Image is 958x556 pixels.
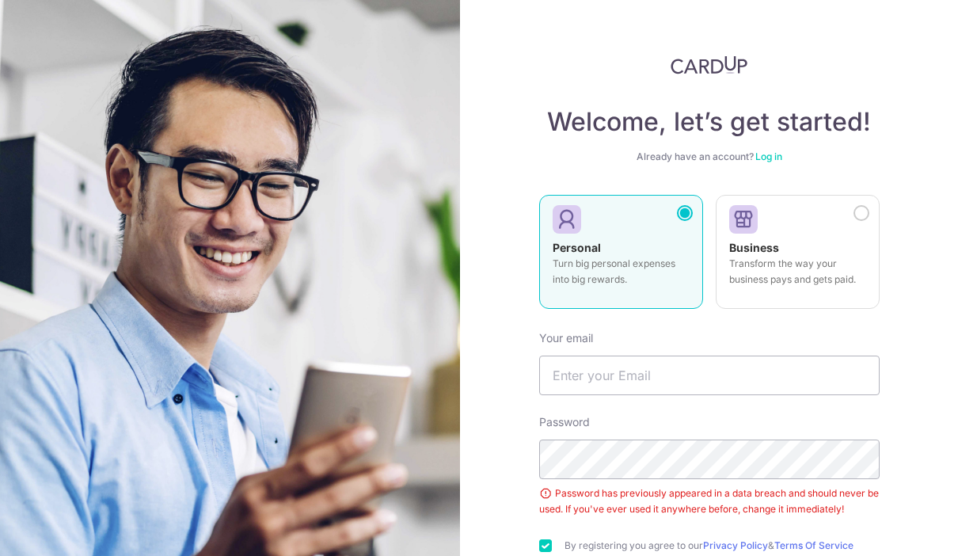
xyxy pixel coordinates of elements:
a: Personal Turn big personal expenses into big rewards. [539,195,703,318]
img: CardUp Logo [671,55,748,74]
a: Log in [755,150,782,162]
label: Your email [539,330,593,346]
a: Privacy Policy [703,539,768,551]
strong: Personal [553,241,601,254]
p: Turn big personal expenses into big rewards. [553,256,690,288]
a: Terms Of Service [774,539,853,551]
label: Password [539,414,590,430]
strong: Business [729,241,779,254]
p: Transform the way your business pays and gets paid. [729,256,866,288]
a: Business Transform the way your business pays and gets paid. [716,195,880,318]
input: Enter your Email [539,356,880,395]
div: Password has previously appeared in a data breach and should never be used. If you've ever used i... [539,486,880,517]
h4: Welcome, let’s get started! [539,106,880,138]
label: By registering you agree to our & [565,539,880,552]
div: Already have an account? [539,150,880,163]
